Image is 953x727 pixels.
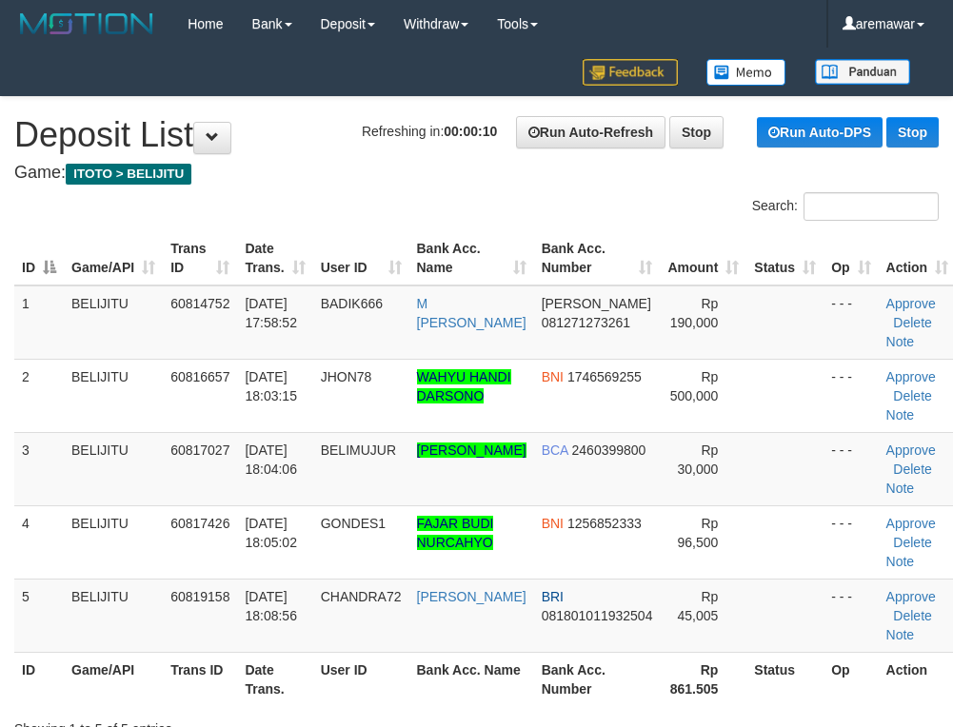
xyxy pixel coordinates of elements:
img: Button%20Memo.svg [706,59,786,86]
a: Note [886,554,915,569]
th: Amount: activate to sort column ascending [660,231,746,285]
th: Status [746,652,824,706]
h1: Deposit List [14,116,939,154]
a: [PERSON_NAME] [417,442,526,458]
a: [PERSON_NAME] [417,589,526,604]
td: 4 [14,505,64,579]
span: BELIMUJUR [321,442,396,458]
td: BELIJITU [64,432,163,505]
span: Copy 081271273261 to clipboard [542,315,630,330]
th: Date Trans.: activate to sort column ascending [237,231,312,285]
td: - - - [824,579,878,652]
label: Search: [752,192,939,221]
span: BRI [542,589,564,604]
a: Approve [886,296,936,311]
a: Note [886,481,915,496]
img: Feedback.jpg [583,59,678,86]
span: [DATE] 18:04:06 [245,442,297,477]
a: Delete [893,608,931,623]
a: Approve [886,442,936,458]
a: Stop [886,117,939,147]
th: Game/API [64,652,163,706]
a: Delete [893,388,931,403]
span: CHANDRA72 [321,589,402,604]
td: - - - [824,285,878,360]
th: Bank Acc. Name: activate to sort column ascending [409,231,534,285]
span: Rp 500,000 [670,369,719,403]
span: BNI [542,369,564,384]
th: Date Trans. [237,652,312,706]
a: FAJAR BUDI NURCAHYO [417,516,494,550]
td: 5 [14,579,64,652]
span: Rp 190,000 [670,296,719,330]
th: Rp 861.505 [660,652,746,706]
th: Bank Acc. Number [534,652,661,706]
span: [PERSON_NAME] [542,296,651,311]
span: 60816657 [170,369,229,384]
span: [DATE] 17:58:52 [245,296,297,330]
th: Bank Acc. Name [409,652,534,706]
span: Copy 081801011932504 to clipboard [542,608,653,623]
td: - - - [824,505,878,579]
th: User ID [313,652,409,706]
span: GONDES1 [321,516,386,531]
span: [DATE] 18:05:02 [245,516,297,550]
input: Search: [804,192,939,221]
span: [DATE] 18:03:15 [245,369,297,403]
a: WAHYU HANDI DARSONO [417,369,511,403]
a: Note [886,627,915,642]
span: 60817426 [170,516,229,531]
span: BNI [542,516,564,531]
span: [DATE] 18:08:56 [245,589,297,623]
a: Approve [886,516,936,531]
td: BELIJITU [64,579,163,652]
td: BELIJITU [64,359,163,432]
a: Approve [886,589,936,604]
span: 60814752 [170,296,229,311]
img: MOTION_logo.png [14,10,159,38]
th: Bank Acc. Number: activate to sort column ascending [534,231,661,285]
span: Rp 45,005 [678,589,719,623]
span: 60819158 [170,589,229,604]
span: JHON78 [321,369,372,384]
a: Approve [886,369,936,384]
span: BADIK666 [321,296,383,311]
th: Op [824,652,878,706]
span: Rp 96,500 [678,516,719,550]
span: Refreshing in: [362,124,497,139]
span: Rp 30,000 [678,442,719,477]
span: BCA [542,442,568,458]
a: M [PERSON_NAME] [417,296,526,330]
td: 3 [14,432,64,505]
td: BELIJITU [64,285,163,360]
a: Run Auto-DPS [757,117,883,147]
th: Game/API: activate to sort column ascending [64,231,163,285]
span: 60817027 [170,442,229,458]
th: Status: activate to sort column ascending [746,231,824,285]
span: Copy 1256852333 to clipboard [567,516,642,531]
img: panduan.png [815,59,910,85]
td: BELIJITU [64,505,163,579]
a: Note [886,334,915,349]
a: Note [886,407,915,422]
th: User ID: activate to sort column ascending [313,231,409,285]
th: Trans ID [163,652,237,706]
td: 1 [14,285,64,360]
a: Stop [669,116,724,148]
h4: Game: [14,164,939,183]
a: Delete [893,315,931,330]
strong: 00:00:10 [444,124,497,139]
th: ID: activate to sort column descending [14,231,64,285]
td: - - - [824,359,878,432]
td: - - - [824,432,878,505]
th: Trans ID: activate to sort column ascending [163,231,237,285]
a: Run Auto-Refresh [516,116,665,148]
th: Op: activate to sort column ascending [824,231,878,285]
span: ITOTO > BELIJITU [66,164,191,185]
a: Delete [893,462,931,477]
th: ID [14,652,64,706]
span: Copy 2460399800 to clipboard [572,442,646,458]
td: 2 [14,359,64,432]
span: Copy 1746569255 to clipboard [567,369,642,384]
a: Delete [893,535,931,550]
